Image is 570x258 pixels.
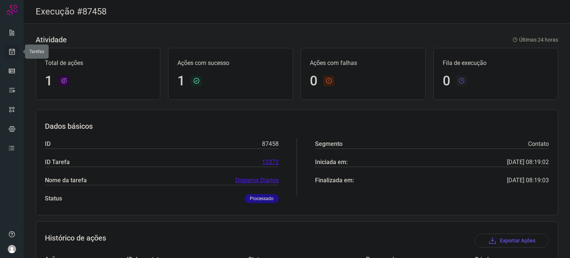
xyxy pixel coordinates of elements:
[507,176,549,185] p: [DATE] 08:19:03
[507,158,549,167] p: [DATE] 08:19:02
[36,35,67,44] h3: Atividade
[45,194,62,203] p: Status
[443,59,549,68] p: Fila de execução
[45,176,87,185] p: Nome da tarefa
[45,233,106,248] h3: Histórico de ações
[45,140,50,148] p: ID
[262,158,279,167] a: 12372
[475,233,549,248] button: Exportar Ações
[29,49,44,54] span: Tarefas
[528,140,549,148] p: Contato
[177,73,185,89] h1: 1
[512,36,558,44] p: Últimas 24 horas
[177,59,284,68] p: Ações com sucesso
[315,176,354,185] p: Finalizada em:
[310,73,317,89] h1: 0
[45,59,151,68] p: Total de ações
[6,4,17,16] img: Logo
[45,158,70,167] p: ID Tarefa
[315,158,348,167] p: Iniciada em:
[7,245,16,254] img: avatar-user-boy.jpg
[315,140,343,148] p: Segmento
[45,73,52,89] h1: 1
[235,176,279,185] a: Disparos Diários
[36,6,107,17] h2: Execução #87458
[262,140,279,148] p: 87458
[45,122,549,131] h3: Dados básicos
[245,194,279,203] p: Processado
[443,73,450,89] h1: 0
[310,59,416,68] p: Ações com falhas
